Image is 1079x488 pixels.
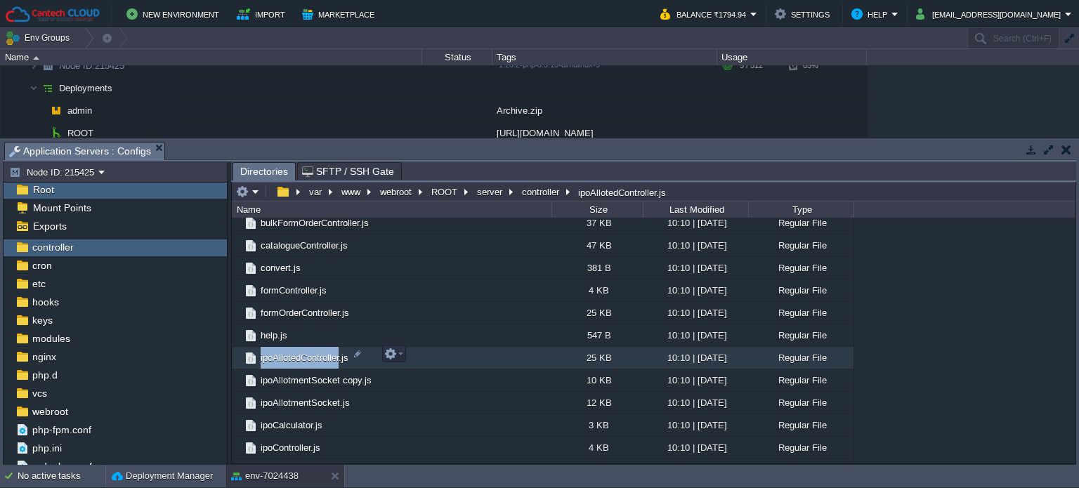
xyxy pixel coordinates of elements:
div: Regular File [748,347,854,369]
button: Settings [775,6,834,22]
button: Balance ₹1794.94 [660,6,750,22]
img: AMDAwAAAACH5BAEAAAAALAAAAAABAAEAAAICRAEAOw== [38,122,46,144]
div: 25 KB [551,347,643,369]
div: Regular File [748,257,854,279]
img: AMDAwAAAACH5BAEAAAAALAAAAAABAAEAAAICRAEAOw== [232,437,243,459]
button: New Environment [126,6,223,22]
img: AMDAwAAAACH5BAEAAAAALAAAAAABAAEAAAICRAEAOw== [30,55,38,77]
img: AMDAwAAAACH5BAEAAAAALAAAAAABAAEAAAICRAEAOw== [232,347,243,369]
a: webroot [30,405,70,418]
img: AMDAwAAAACH5BAEAAAAALAAAAAABAAEAAAICRAEAOw== [243,305,259,321]
a: etc [30,277,48,290]
span: bulkFormOrderController.js [259,217,371,229]
button: Marketplace [302,6,379,22]
button: server [475,185,506,198]
input: Click to enter the path [232,182,1075,202]
button: ROOT [429,185,461,198]
img: AMDAwAAAACH5BAEAAAAALAAAAAABAAEAAAICRAEAOw== [232,279,243,301]
img: AMDAwAAAACH5BAEAAAAALAAAAAABAAEAAAICRAEAOw== [243,216,259,231]
div: 10:10 | [DATE] [643,392,748,414]
img: AMDAwAAAACH5BAEAAAAALAAAAAABAAEAAAICRAEAOw== [243,350,259,366]
span: ROOT [66,127,96,139]
a: ipoAllotedController.js [259,352,351,364]
button: webroot [378,185,415,198]
a: Node ID:215425 [58,60,126,72]
img: AMDAwAAAACH5BAEAAAAALAAAAAABAAEAAAICRAEAOw== [38,77,58,99]
div: Regular File [748,212,854,234]
span: 215425 [58,60,126,72]
span: ipoAllotmentSocket.js [259,397,352,409]
img: AMDAwAAAACH5BAEAAAAALAAAAAABAAEAAAICRAEAOw== [243,395,259,411]
img: AMDAwAAAACH5BAEAAAAALAAAAAABAAEAAAICRAEAOw== [232,324,243,346]
button: env-7024438 [231,469,299,483]
img: AMDAwAAAACH5BAEAAAAALAAAAAABAAEAAAICRAEAOw== [30,77,38,99]
div: 65% [789,55,835,77]
span: php.d [30,369,60,381]
button: Env Groups [5,28,74,48]
div: [URL][DOMAIN_NAME] [492,122,717,144]
div: 10:10 | [DATE] [643,324,748,346]
img: AMDAwAAAACH5BAEAAAAALAAAAAABAAEAAAICRAEAOw== [232,459,243,481]
div: 10:10 | [DATE] [643,279,748,301]
img: AMDAwAAAACH5BAEAAAAALAAAAAABAAEAAAICRAEAOw== [232,302,243,324]
div: 3 KB [551,414,643,436]
a: modules [30,332,72,345]
div: Usage [718,49,866,65]
a: controller [30,241,76,253]
span: formController.js [259,284,329,296]
img: AMDAwAAAACH5BAEAAAAALAAAAAABAAEAAAICRAEAOw== [243,463,259,478]
div: 10:10 | [DATE] [643,414,748,436]
button: var [307,185,325,198]
img: AMDAwAAAACH5BAEAAAAALAAAAAABAAEAAAICRAEAOw== [38,100,46,121]
div: 10:10 | [DATE] [643,437,748,459]
div: 547 B [551,324,643,346]
img: AMDAwAAAACH5BAEAAAAALAAAAAABAAEAAAICRAEAOw== [232,257,243,279]
span: Root [30,183,56,196]
div: 4 KB [551,437,643,459]
span: admin [66,105,94,117]
img: AMDAwAAAACH5BAEAAAAALAAAAAABAAEAAAICRAEAOw== [243,328,259,343]
button: Node ID: 215425 [9,166,98,178]
span: php.ini [30,442,64,454]
div: ipoAllotedController.js [575,186,666,198]
a: redeploy.conf [30,460,94,473]
div: Regular File [748,235,854,256]
div: 25 KB [551,302,643,324]
a: vcs [30,387,49,400]
span: php-fpm.conf [30,423,93,436]
div: 381 B [551,257,643,279]
div: Regular File [748,459,854,481]
div: 37 KB [551,212,643,234]
div: 5 / 512 [740,55,763,77]
div: 10:10 | [DATE] [643,459,748,481]
a: ipoController.js [259,442,322,454]
a: Exports [30,220,69,232]
a: nginx [30,350,58,363]
img: AMDAwAAAACH5BAEAAAAALAAAAAABAAEAAAICRAEAOw== [243,261,259,276]
div: 10:10 | [DATE] [643,347,748,369]
div: Last Modified [644,202,748,218]
div: Name [1,49,421,65]
span: formOrderController.js [259,307,351,319]
button: www [339,185,364,198]
a: catalogueController.js [259,239,350,251]
img: AMDAwAAAACH5BAEAAAAALAAAAAABAAEAAAICRAEAOw== [232,414,243,436]
a: Mount Points [30,202,93,214]
div: Archive.zip [492,100,717,121]
img: AMDAwAAAACH5BAEAAAAALAAAAAABAAEAAAICRAEAOw== [232,235,243,256]
a: ipoCalculator.js [259,419,325,431]
span: Node ID: [59,60,95,71]
span: hooks [30,296,61,308]
div: Name [233,202,551,218]
img: AMDAwAAAACH5BAEAAAAALAAAAAABAAEAAAICRAEAOw== [46,122,66,144]
div: Regular File [748,392,854,414]
span: ipoAllotmentSocket copy.js [259,374,374,386]
span: Application Servers : Configs [9,143,151,160]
